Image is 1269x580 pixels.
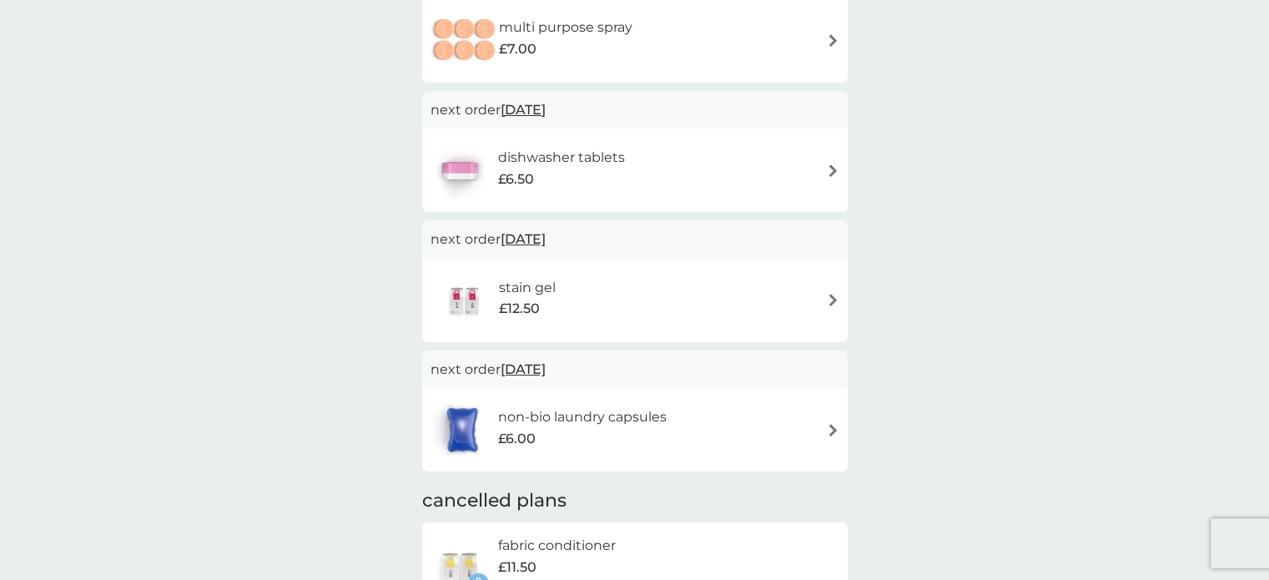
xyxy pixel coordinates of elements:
img: arrow right [827,164,839,177]
img: arrow right [827,34,839,47]
img: stain gel [431,271,499,330]
h2: cancelled plans [422,488,848,514]
span: £12.50 [499,298,540,320]
h6: non-bio laundry capsules [498,406,667,428]
span: [DATE] [501,93,546,126]
img: multi purpose spray [431,12,499,70]
span: £6.00 [498,428,536,450]
h6: stain gel [499,277,556,299]
p: next order [431,99,839,121]
h6: dishwasher tablets [498,147,625,169]
img: arrow right [827,424,839,436]
span: [DATE] [501,353,546,386]
span: £6.50 [498,169,534,190]
h6: multi purpose spray [499,17,632,38]
img: dishwasher tablets [431,141,489,199]
img: arrow right [827,294,839,306]
p: next order [431,359,839,381]
span: £11.50 [498,557,536,578]
p: next order [431,229,839,250]
span: [DATE] [501,223,546,255]
span: £7.00 [499,38,536,60]
img: non-bio laundry capsules [431,401,494,459]
h6: fabric conditioner [498,535,672,557]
